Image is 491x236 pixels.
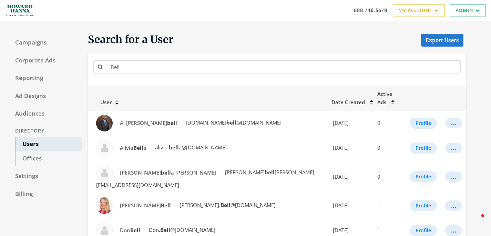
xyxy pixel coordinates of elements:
[8,36,82,50] a: Campaigns
[226,119,236,126] strong: bell
[445,225,462,236] button: ...
[8,71,82,86] a: Reporting
[468,213,484,229] iframe: Intercom live chat
[130,227,140,234] strong: Bell
[373,160,406,193] td: 0
[96,197,113,214] img: Courtney Bell profile
[147,226,215,233] span: Don. @[DOMAIN_NAME]
[8,53,82,68] a: Corporate Ads
[327,111,373,136] td: [DATE]
[133,144,143,151] strong: Bell
[393,4,444,17] a: My Account
[373,136,406,160] td: 0
[354,7,387,14] a: 888.746.5678
[331,99,365,106] span: Date Created
[421,34,463,47] a: Export Users
[115,166,221,179] a: [PERSON_NAME]bella [PERSON_NAME]
[451,148,456,148] div: ...
[410,200,437,211] button: Profile
[115,141,151,154] a: AliviaBella
[327,136,373,160] td: [DATE]
[96,140,113,156] img: Alivia Bella profile
[451,176,456,177] div: ...
[8,89,82,104] a: Ad Designs
[167,119,177,126] strong: bell
[15,151,82,166] a: Offices
[120,144,146,151] span: Alivia a
[92,99,112,106] span: User
[221,201,231,208] strong: Bell
[373,193,406,218] td: 1
[96,165,113,181] img: Anabella Henriquez profile
[154,144,227,151] span: alivia. a@[DOMAIN_NAME]
[8,125,82,137] div: Directory
[451,205,456,206] div: ...
[15,137,82,151] a: Users
[445,171,462,182] button: ...
[8,107,82,121] a: Audiences
[178,201,276,208] span: [PERSON_NAME]. @[DOMAIN_NAME]
[98,64,103,69] i: Search for a name or email address
[410,142,437,154] button: Profile
[450,4,485,17] a: Admin
[410,118,437,129] button: Profile
[327,160,373,193] td: [DATE]
[8,169,82,184] a: Settings
[161,169,171,176] strong: bell
[120,169,216,176] span: [PERSON_NAME] a [PERSON_NAME]
[410,171,437,182] button: Profile
[8,187,82,201] a: Billing
[377,90,392,106] span: Active Ads
[445,200,462,211] button: ...
[160,226,170,233] strong: Bell
[115,199,175,212] a: [PERSON_NAME]Bell
[445,118,462,128] button: ...
[96,169,314,188] span: [PERSON_NAME] [PERSON_NAME][EMAIL_ADDRESS][DOMAIN_NAME]
[184,119,282,126] span: [DOMAIN_NAME] @[DOMAIN_NAME]
[6,2,34,19] img: Adwerx
[169,144,179,151] strong: bell
[445,143,462,153] button: ...
[106,60,461,73] input: Search for a name or email address
[410,225,437,236] button: Profile
[373,111,406,136] td: 0
[120,119,177,126] span: A. [PERSON_NAME]
[265,169,275,176] strong: bell
[96,115,113,131] img: A. Scott Campbell profile
[120,202,171,209] span: [PERSON_NAME]
[120,227,140,234] span: Don
[161,202,171,209] strong: Bell
[88,33,173,47] span: Search for a User
[115,117,182,129] a: A. [PERSON_NAME]bell
[327,193,373,218] td: [DATE]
